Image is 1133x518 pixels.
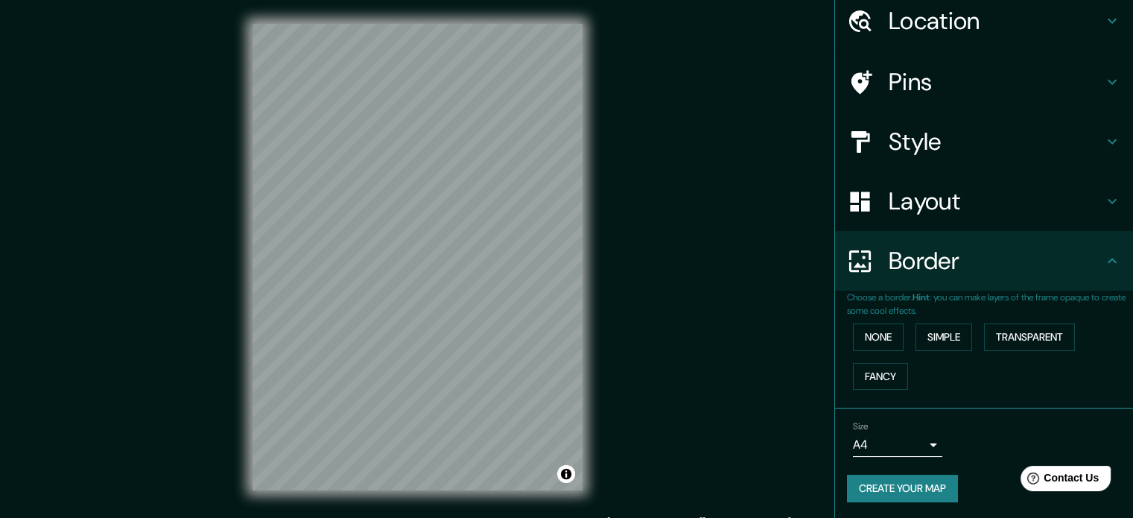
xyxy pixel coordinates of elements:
div: Style [835,112,1133,171]
button: Transparent [984,323,1075,351]
button: Create your map [847,475,958,502]
h4: Location [889,6,1103,36]
button: Fancy [853,363,908,391]
button: Simple [915,323,972,351]
h4: Pins [889,67,1103,97]
h4: Style [889,127,1103,157]
b: Hint [913,291,930,303]
p: Choose a border. : you can make layers of the frame opaque to create some cool effects. [847,291,1133,318]
h4: Border [889,246,1103,276]
div: Pins [835,52,1133,112]
div: Border [835,231,1133,291]
button: Toggle attribution [557,465,575,483]
div: A4 [853,433,942,457]
iframe: Help widget launcher [1000,460,1117,502]
canvas: Map [253,24,583,490]
label: Size [853,420,869,433]
button: None [853,323,904,351]
h4: Layout [889,186,1103,216]
div: Layout [835,171,1133,231]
